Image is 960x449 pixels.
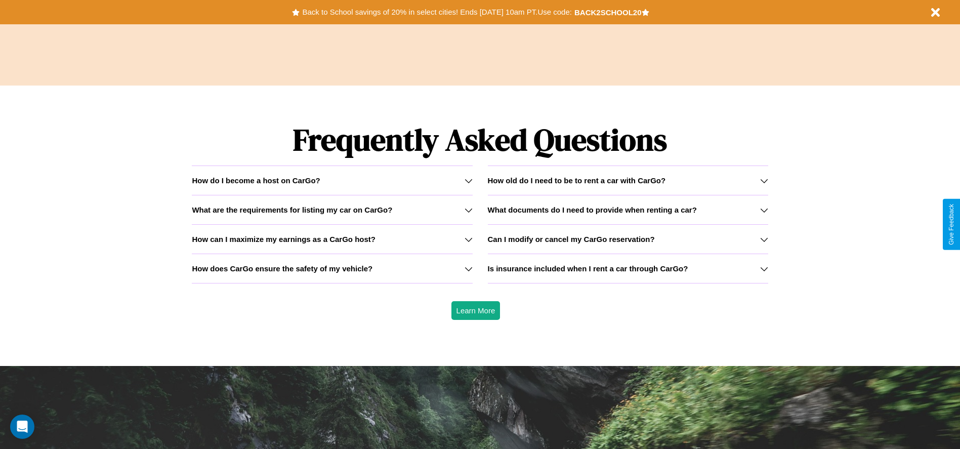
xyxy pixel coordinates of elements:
[10,415,34,439] div: Open Intercom Messenger
[574,8,642,17] b: BACK2SCHOOL20
[192,264,372,273] h3: How does CarGo ensure the safety of my vehicle?
[192,206,392,214] h3: What are the requirements for listing my car on CarGo?
[488,206,697,214] h3: What documents do I need to provide when renting a car?
[488,264,688,273] h3: Is insurance included when I rent a car through CarGo?
[192,235,375,243] h3: How can I maximize my earnings as a CarGo host?
[451,301,500,320] button: Learn More
[192,114,768,166] h1: Frequently Asked Questions
[948,204,955,245] div: Give Feedback
[488,176,666,185] h3: How old do I need to be to rent a car with CarGo?
[300,5,574,19] button: Back to School savings of 20% in select cities! Ends [DATE] 10am PT.Use code:
[192,176,320,185] h3: How do I become a host on CarGo?
[488,235,655,243] h3: Can I modify or cancel my CarGo reservation?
